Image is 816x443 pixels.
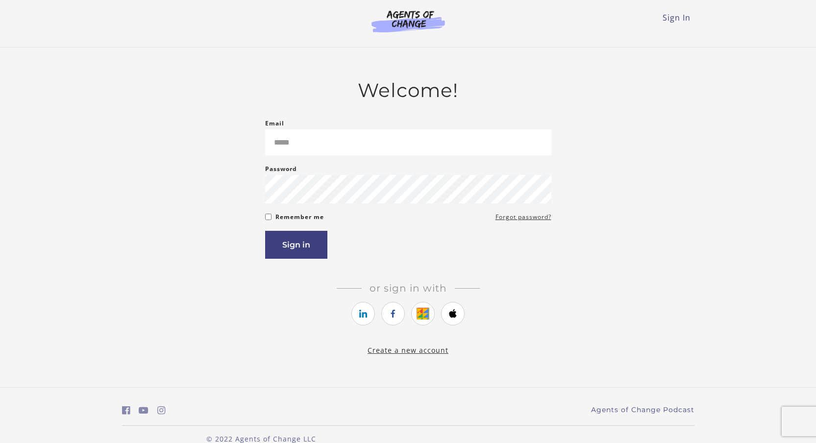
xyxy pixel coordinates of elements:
[663,12,691,23] a: Sign In
[495,211,551,223] a: Forgot password?
[139,406,148,415] i: https://www.youtube.com/c/AgentsofChangeTestPrepbyMeaganMitchell (Open in a new window)
[122,406,130,415] i: https://www.facebook.com/groups/aswbtestprep (Open in a new window)
[411,302,435,325] a: https://courses.thinkific.com/users/auth/google?ss%5Breferral%5D=&ss%5Buser_return_to%5D=&ss%5Bvi...
[122,403,130,418] a: https://www.facebook.com/groups/aswbtestprep (Open in a new window)
[265,231,327,259] button: Sign in
[265,118,284,129] label: Email
[361,10,455,32] img: Agents of Change Logo
[381,302,405,325] a: https://courses.thinkific.com/users/auth/facebook?ss%5Breferral%5D=&ss%5Buser_return_to%5D=&ss%5B...
[591,405,694,415] a: Agents of Change Podcast
[157,403,166,418] a: https://www.instagram.com/agentsofchangeprep/ (Open in a new window)
[275,211,324,223] label: Remember me
[441,302,465,325] a: https://courses.thinkific.com/users/auth/apple?ss%5Breferral%5D=&ss%5Buser_return_to%5D=&ss%5Bvis...
[265,79,551,102] h2: Welcome!
[139,403,148,418] a: https://www.youtube.com/c/AgentsofChangeTestPrepbyMeaganMitchell (Open in a new window)
[157,406,166,415] i: https://www.instagram.com/agentsofchangeprep/ (Open in a new window)
[351,302,375,325] a: https://courses.thinkific.com/users/auth/linkedin?ss%5Breferral%5D=&ss%5Buser_return_to%5D=&ss%5B...
[368,345,448,355] a: Create a new account
[362,282,455,294] span: Or sign in with
[265,163,297,175] label: Password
